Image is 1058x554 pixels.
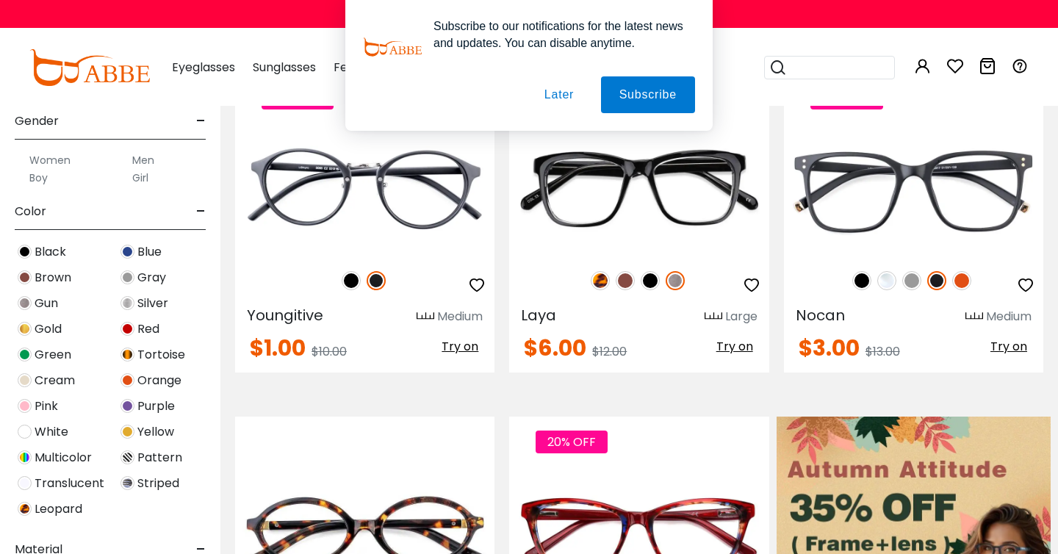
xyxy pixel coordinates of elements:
[15,194,46,229] span: Color
[509,126,769,256] img: Gun Laya - Plastic ,Universal Bridge Fit
[437,337,483,356] button: Try on
[422,18,695,51] div: Subscribe to our notifications for the latest news and updates. You can disable anytime.
[137,423,174,441] span: Yellow
[137,346,185,364] span: Tortoise
[641,271,660,290] img: Black
[137,372,181,389] span: Orange
[35,397,58,415] span: Pink
[666,271,685,290] img: Gun
[250,332,306,364] span: $1.00
[132,169,148,187] label: Girl
[137,449,182,467] span: Pattern
[417,312,434,323] img: size ruler
[986,308,1032,325] div: Medium
[35,475,104,492] span: Translucent
[18,270,32,284] img: Brown
[137,397,175,415] span: Purple
[35,269,71,287] span: Brown
[235,126,494,256] img: Matte-black Youngitive - Plastic ,Adjust Nose Pads
[18,425,32,439] img: White
[35,372,75,389] span: Cream
[725,308,757,325] div: Large
[35,243,66,261] span: Black
[799,332,860,364] span: $3.00
[18,373,32,387] img: Cream
[120,322,134,336] img: Red
[35,449,92,467] span: Multicolor
[312,343,347,360] span: $10.00
[35,346,71,364] span: Green
[521,305,556,325] span: Laya
[18,296,32,310] img: Gun
[120,476,134,490] img: Striped
[120,270,134,284] img: Gray
[866,343,900,360] span: $13.00
[120,373,134,387] img: Orange
[784,126,1043,256] img: Matte-black Nocan - TR ,Universal Bridge Fit
[18,450,32,464] img: Multicolor
[712,337,757,356] button: Try on
[132,151,154,169] label: Men
[965,312,983,323] img: size ruler
[442,338,478,355] span: Try on
[120,245,134,259] img: Blue
[796,305,845,325] span: Nocan
[120,399,134,413] img: Purple
[137,320,159,338] span: Red
[137,475,179,492] span: Striped
[137,269,166,287] span: Gray
[137,243,162,261] span: Blue
[18,476,32,490] img: Translucent
[852,271,871,290] img: Black
[705,312,722,323] img: size ruler
[18,348,32,361] img: Green
[592,343,627,360] span: $12.00
[601,76,695,113] button: Subscribe
[902,271,921,290] img: Gray
[526,76,592,113] button: Later
[18,245,32,259] img: Black
[35,320,62,338] span: Gold
[120,450,134,464] img: Pattern
[137,295,168,312] span: Silver
[342,271,361,290] img: Black
[986,337,1032,356] button: Try on
[120,296,134,310] img: Silver
[367,271,386,290] img: Matte Black
[18,399,32,413] img: Pink
[524,332,586,364] span: $6.00
[18,502,32,516] img: Leopard
[536,431,608,453] span: 20% OFF
[35,295,58,312] span: Gun
[616,271,635,290] img: Brown
[247,305,323,325] span: Youngitive
[29,169,48,187] label: Boy
[120,348,134,361] img: Tortoise
[591,271,610,290] img: Leopard
[120,425,134,439] img: Yellow
[29,151,71,169] label: Women
[990,338,1027,355] span: Try on
[363,18,422,76] img: notification icon
[927,271,946,290] img: Matte Black
[877,271,896,290] img: Clear
[437,308,483,325] div: Medium
[716,338,753,355] span: Try on
[196,194,206,229] span: -
[35,500,82,518] span: Leopard
[18,322,32,336] img: Gold
[952,271,971,290] img: Orange
[35,423,68,441] span: White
